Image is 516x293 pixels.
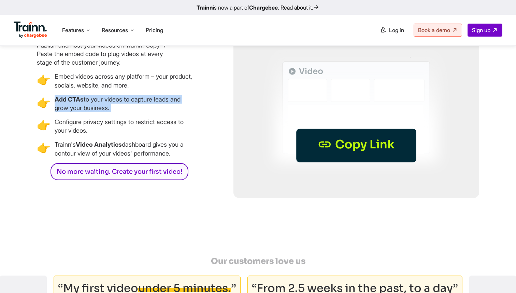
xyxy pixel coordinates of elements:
[146,27,163,34] a: Pricing
[14,22,47,38] img: Trainn Logo
[37,118,51,135] span: 👉
[468,24,502,37] a: Sign up
[37,72,51,89] span: 👉
[55,95,195,112] p: to your videos to capture leads and grow your business.
[51,163,188,180] a: No more waiting. Create your first video!
[233,6,479,198] img: video-share.svg
[211,256,305,266] span: Our customers love us
[482,260,516,293] iframe: Chat Widget
[102,26,128,34] span: Resources
[62,26,84,34] span: Features
[55,72,195,89] p: Embed videos across any platform – your product, socials, website, and more.
[249,4,278,11] b: Chargebee
[76,141,122,148] b: Video Analytics
[197,4,213,11] b: Trainn
[37,41,177,67] p: Publish and host your videos on Trainn. Copy ＋ Paste the embed code to plug videos at every stage...
[389,27,404,34] span: Log in
[414,24,462,37] a: Book a demo
[472,27,490,34] span: Sign up
[418,27,450,34] span: Book a demo
[55,140,195,157] p: Trainn's dashboard gives you a contour view of your videos' performance.
[37,95,51,112] span: 👉
[55,96,84,103] b: Add CTAs
[37,140,51,157] span: 👉
[55,118,195,135] p: Configure privacy settings to restrict access to your videos.
[376,24,408,36] a: Log in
